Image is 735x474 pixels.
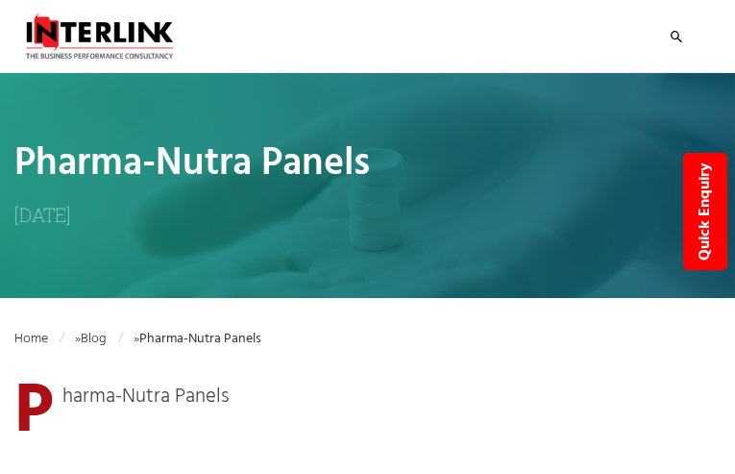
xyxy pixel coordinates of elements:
[14,140,721,188] h1: Pharma-Nutra Panels
[14,328,64,350] a: Home
[81,328,261,350] span: »
[14,382,711,412] p: Pharma-Nutra Panels
[14,12,184,60] img: Interlink Consultancy
[14,202,71,227] time: [DATE]
[14,328,261,350] span: »
[683,153,727,270] a: Quick Enquiry
[81,328,123,350] a: Blog
[139,328,261,350] strong: Pharma-Nutra Panels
